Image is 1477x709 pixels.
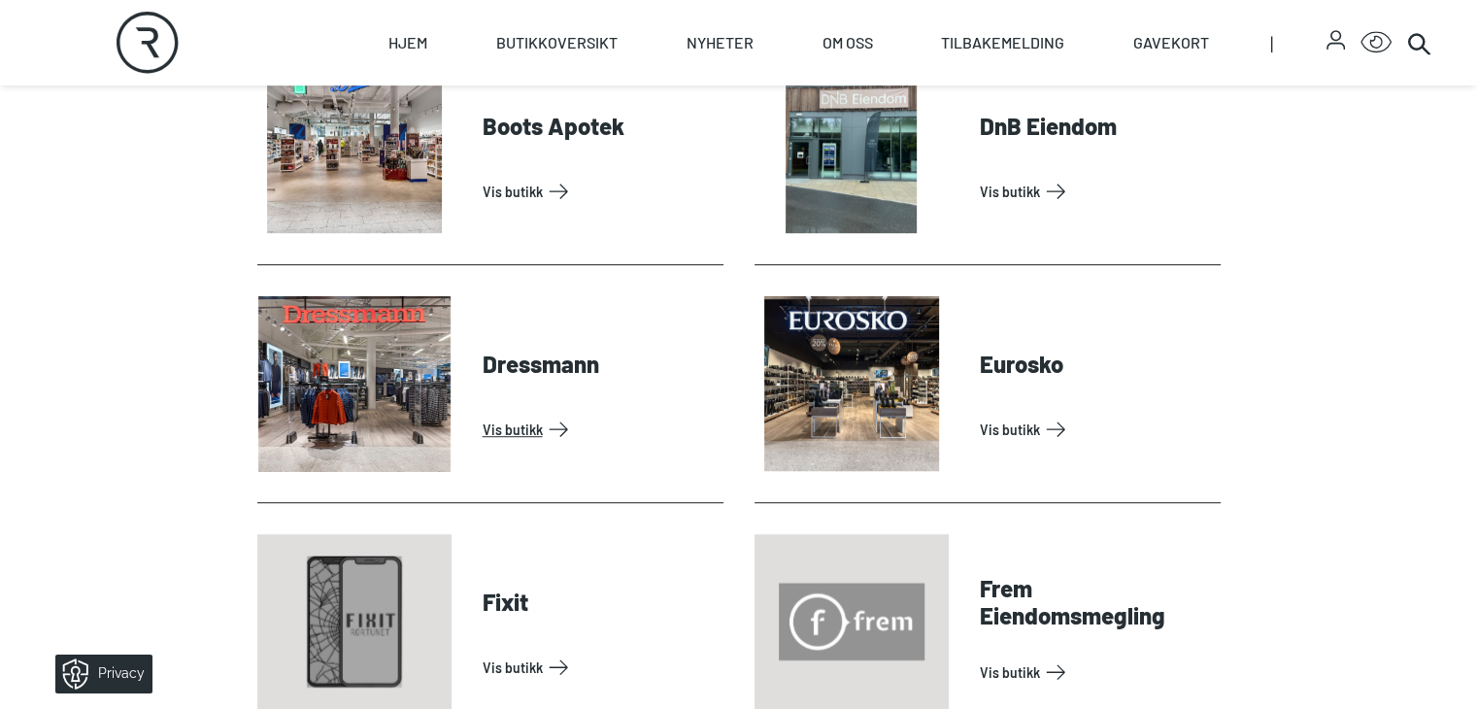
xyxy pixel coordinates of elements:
[483,414,716,445] a: Vis Butikk: Dressmann
[483,652,716,683] a: Vis Butikk: Fixit
[19,648,178,699] iframe: Manage Preferences
[980,414,1213,445] a: Vis Butikk: Eurosko
[980,657,1213,688] a: Vis Butikk: Frem Eiendomsmegling
[980,176,1213,207] a: Vis Butikk: DnB Eiendom
[483,176,716,207] a: Vis Butikk: Boots Apotek
[1360,27,1392,58] button: Open Accessibility Menu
